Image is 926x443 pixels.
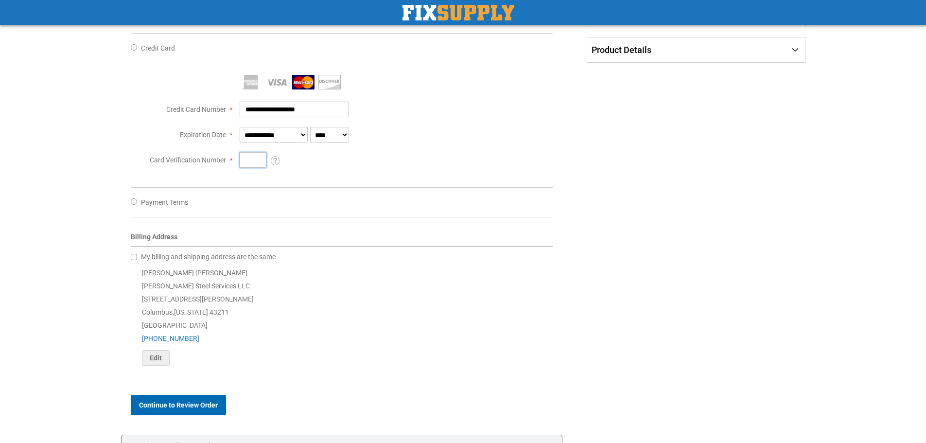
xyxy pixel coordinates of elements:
[141,44,175,52] span: Credit Card
[180,131,226,139] span: Expiration Date
[142,350,170,366] button: Edit
[139,401,218,409] span: Continue to Review Order
[240,75,262,89] img: American Express
[292,75,314,89] img: MasterCard
[141,198,188,206] span: Payment Terms
[266,75,288,89] img: Visa
[150,156,226,164] span: Card Verification Number
[402,5,514,20] img: Fix Industrial Supply
[131,266,553,366] div: [PERSON_NAME] [PERSON_NAME] [PERSON_NAME] Steel Services LLC [STREET_ADDRESS][PERSON_NAME] Columb...
[131,395,226,415] button: Continue to Review Order
[150,354,162,362] span: Edit
[166,106,226,113] span: Credit Card Number
[592,45,651,55] span: Product Details
[174,308,208,316] span: [US_STATE]
[131,232,553,247] div: Billing Address
[318,75,341,89] img: Discover
[402,5,514,20] a: store logo
[141,253,276,261] span: My billing and shipping address are the same
[142,335,199,342] a: [PHONE_NUMBER]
